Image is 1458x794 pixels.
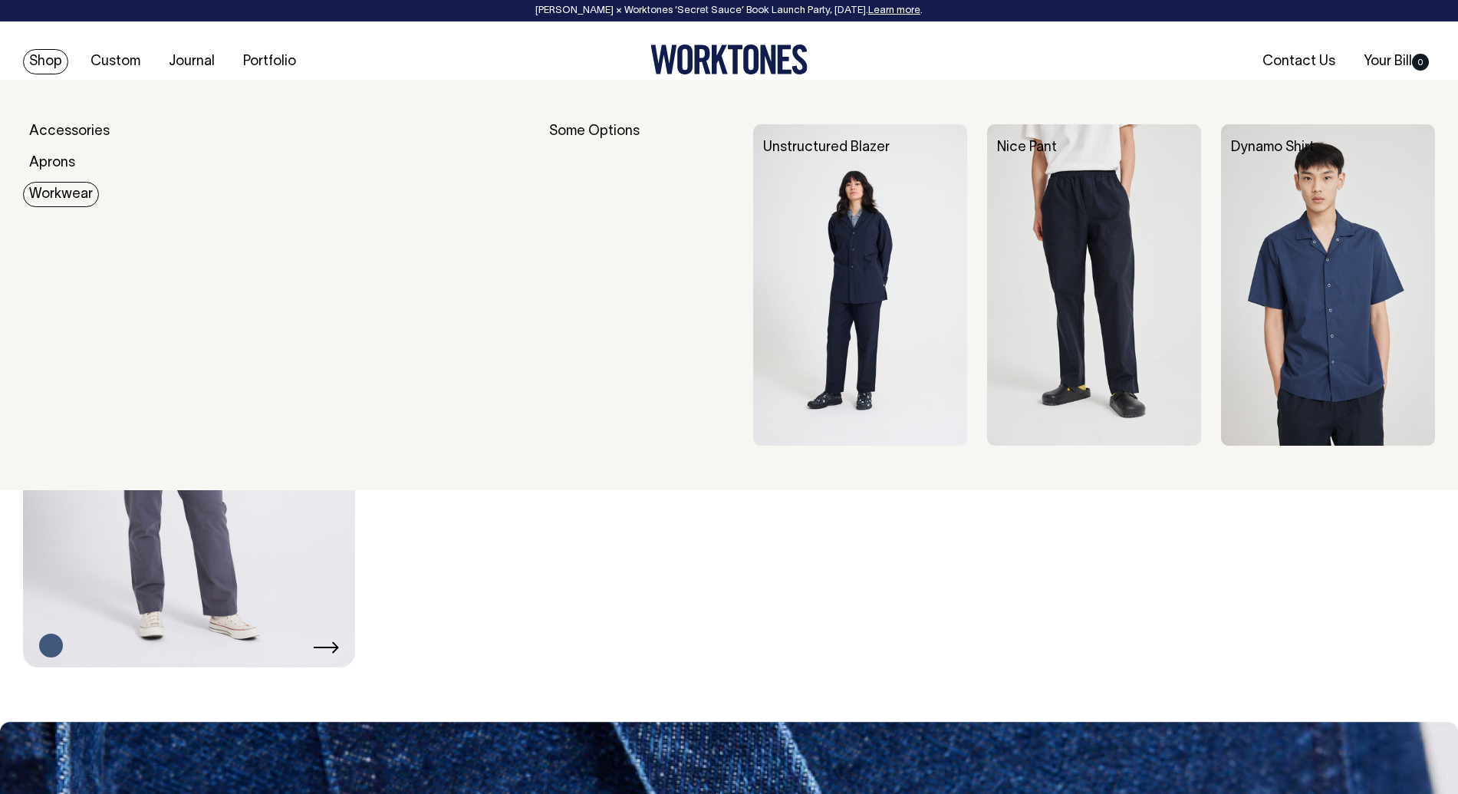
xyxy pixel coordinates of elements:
a: Your Bill0 [1358,49,1435,74]
a: Portfolio [237,49,302,74]
a: Custom [84,49,146,74]
a: Nice Pant [997,141,1057,154]
a: Dynamo Shirt [1231,141,1315,154]
img: Nice Pant [987,124,1201,446]
div: Some Options [549,124,732,446]
img: Dynamo Shirt [1221,124,1435,446]
a: Contact Us [1256,49,1341,74]
a: Shop [23,49,68,74]
img: Unstructured Blazer [753,124,967,446]
a: Journal [163,49,221,74]
a: Unstructured Blazer [763,141,890,154]
div: [PERSON_NAME] × Worktones ‘Secret Sauce’ Book Launch Party, [DATE]. . [15,5,1443,16]
a: Aprons [23,150,81,176]
a: Workwear [23,182,99,207]
a: Learn more [868,6,920,15]
span: 0 [1412,54,1429,71]
a: Accessories [23,119,116,144]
